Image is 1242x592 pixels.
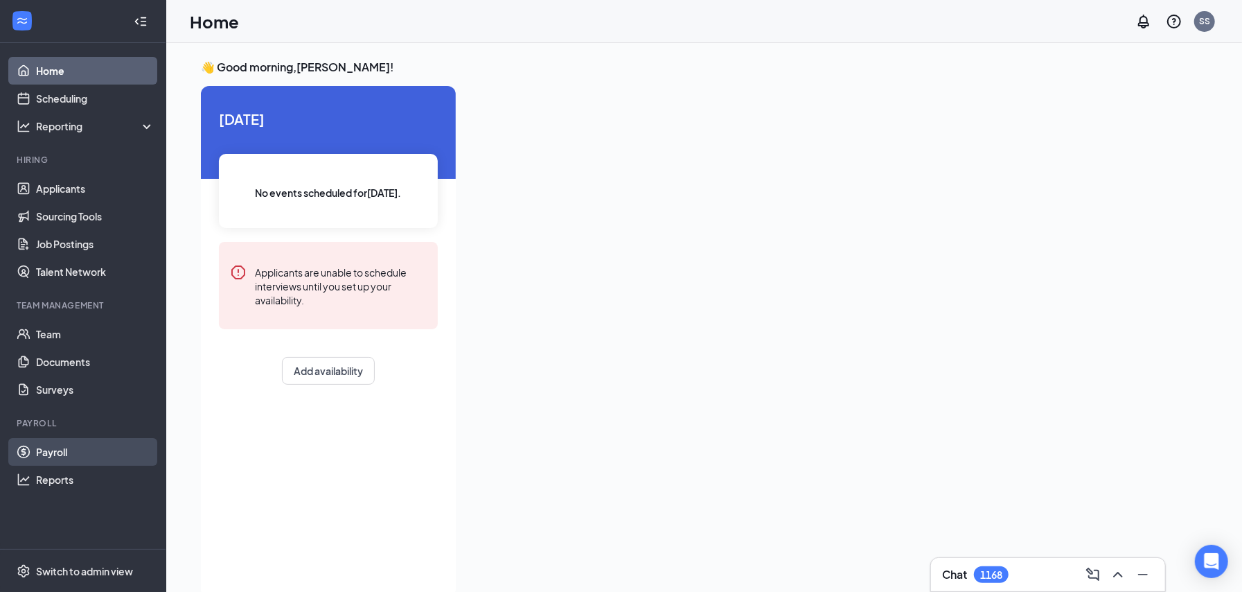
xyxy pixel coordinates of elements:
[256,185,402,200] span: No events scheduled for [DATE] .
[36,202,154,230] a: Sourcing Tools
[219,108,438,130] span: [DATE]
[1135,566,1151,583] svg: Minimize
[1110,566,1126,583] svg: ChevronUp
[36,438,154,466] a: Payroll
[134,15,148,28] svg: Collapse
[36,85,154,112] a: Scheduling
[36,258,154,286] a: Talent Network
[36,175,154,202] a: Applicants
[1082,564,1104,586] button: ComposeMessage
[1107,564,1129,586] button: ChevronUp
[942,567,967,582] h3: Chat
[36,348,154,376] a: Documents
[36,376,154,403] a: Surveys
[17,299,152,311] div: Team Management
[36,466,154,494] a: Reports
[282,357,375,385] button: Add availability
[1195,545,1228,578] div: Open Intercom Messenger
[17,119,30,133] svg: Analysis
[980,569,1002,581] div: 1168
[17,564,30,578] svg: Settings
[201,60,1207,75] h3: 👋 Good morning, [PERSON_NAME] !
[36,320,154,348] a: Team
[17,154,152,166] div: Hiring
[36,57,154,85] a: Home
[36,564,133,578] div: Switch to admin view
[1199,15,1210,27] div: SS
[15,14,29,28] svg: WorkstreamLogo
[17,417,152,429] div: Payroll
[1166,13,1182,30] svg: QuestionInfo
[36,119,155,133] div: Reporting
[1085,566,1101,583] svg: ComposeMessage
[1135,13,1152,30] svg: Notifications
[230,264,247,281] svg: Error
[255,264,427,307] div: Applicants are unable to schedule interviews until you set up your availability.
[36,230,154,258] a: Job Postings
[1132,564,1154,586] button: Minimize
[190,10,239,33] h1: Home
